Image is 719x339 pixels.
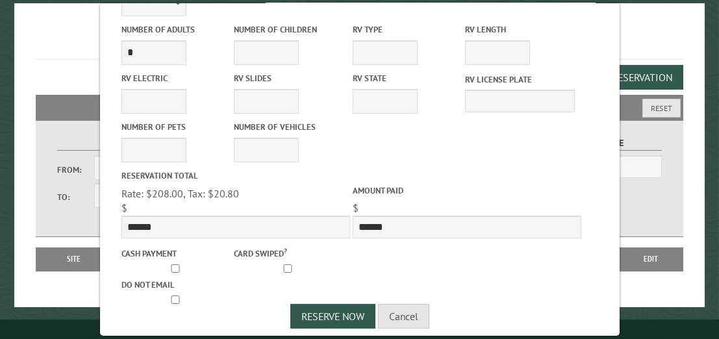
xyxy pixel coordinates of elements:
[57,164,94,176] label: From:
[353,72,462,84] label: RV State
[35,82,45,92] img: tab_domain_overview_orange.svg
[121,187,239,200] span: Rate: $208.00, Tax: $20.80
[234,72,344,84] label: RV Slides
[353,23,462,36] label: RV Type
[619,247,683,271] th: Edit
[129,82,140,92] img: tab_keywords_by_traffic_grey.svg
[121,201,127,214] span: $
[465,23,575,36] label: RV Length
[465,73,575,86] label: RV License Plate
[42,247,105,271] th: Site
[144,83,219,92] div: Keywords by Traffic
[121,72,231,84] label: RV Electric
[36,21,64,31] div: v 4.0.25
[290,304,375,329] button: Reserve Now
[21,21,31,31] img: logo_orange.svg
[378,304,429,329] button: Cancel
[36,24,683,60] h1: Reservations
[121,169,350,182] label: Reservation Total
[34,34,143,44] div: Domain: [DOMAIN_NAME]
[234,23,344,36] label: Number of Children
[57,136,205,151] label: Dates
[57,191,94,203] label: To:
[121,121,231,133] label: Number of Pets
[121,23,231,36] label: Number of Adults
[21,34,31,44] img: website_grey.svg
[572,65,683,90] button: Add a Reservation
[36,95,683,119] h2: Filters
[234,121,344,133] label: Number of Vehicles
[121,279,231,291] label: Do not email
[49,83,116,92] div: Domain Overview
[121,247,231,260] label: Cash payment
[234,245,344,260] label: Card swiped
[284,246,287,255] a: ?
[353,201,359,214] span: $
[642,99,681,118] button: Reset
[353,184,581,197] label: Amount paid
